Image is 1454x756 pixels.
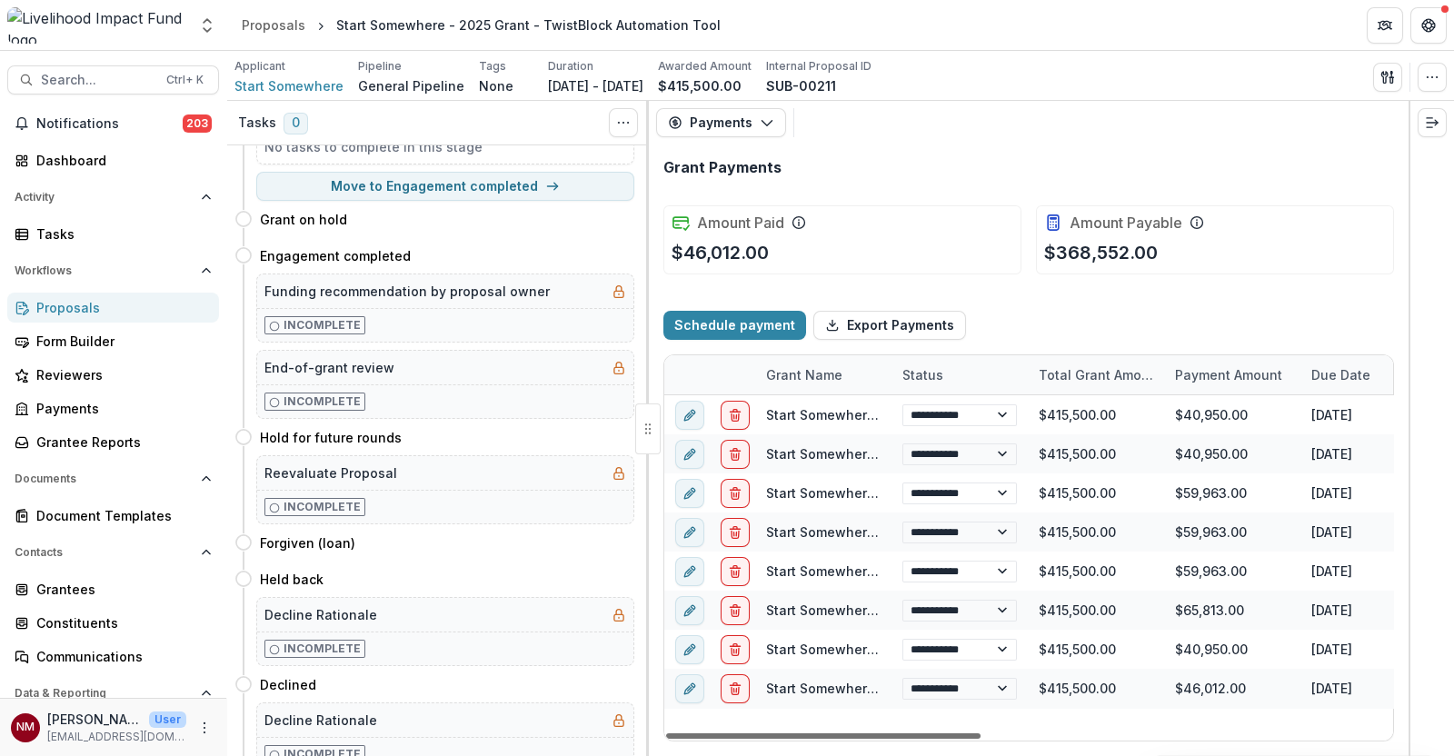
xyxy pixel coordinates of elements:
[891,355,1028,394] div: Status
[149,711,186,728] p: User
[36,116,183,132] span: Notifications
[234,12,313,38] a: Proposals
[766,563,1150,579] a: Start Somewhere - 2025 Grant - TwistBlock Automation Tool
[260,675,316,694] h4: Declined
[260,533,355,552] h4: Forgiven (loan)
[16,721,35,733] div: Njeri Muthuri
[755,355,891,394] div: Grant Name
[7,326,219,356] a: Form Builder
[264,137,626,156] h5: No tasks to complete in this stage
[675,479,704,508] button: edit
[1028,512,1164,552] div: $415,500.00
[7,464,219,493] button: Open Documents
[675,596,704,625] button: edit
[548,76,643,95] p: [DATE] - [DATE]
[1028,355,1164,394] div: Total Grant Amount
[766,524,1150,540] a: Start Somewhere - 2025 Grant - TwistBlock Automation Tool
[1164,355,1300,394] div: Payment Amount
[675,557,704,586] button: edit
[1028,473,1164,512] div: $415,500.00
[721,557,750,586] button: delete
[260,428,402,447] h4: Hold for future rounds
[7,256,219,285] button: Open Workflows
[264,282,550,301] h5: Funding recommendation by proposal owner
[234,76,344,95] a: Start Somewhere
[1418,108,1447,137] button: Expand right
[766,407,1150,423] a: Start Somewhere - 2025 Grant - TwistBlock Automation Tool
[36,224,204,244] div: Tasks
[1164,395,1300,434] div: $40,950.00
[284,113,308,134] span: 0
[41,73,155,88] span: Search...
[721,674,750,703] button: delete
[284,393,361,410] p: Incomplete
[7,538,219,567] button: Open Contacts
[7,642,219,671] a: Communications
[1300,552,1437,591] div: [DATE]
[7,427,219,457] a: Grantee Reports
[183,114,212,133] span: 203
[234,58,285,75] p: Applicant
[766,446,1150,462] a: Start Somewhere - 2025 Grant - TwistBlock Automation Tool
[1164,434,1300,473] div: $40,950.00
[675,440,704,469] button: edit
[163,70,207,90] div: Ctrl + K
[721,479,750,508] button: delete
[47,710,142,729] p: [PERSON_NAME]
[766,58,871,75] p: Internal Proposal ID
[1028,591,1164,630] div: $415,500.00
[675,635,704,664] button: edit
[36,613,204,632] div: Constituents
[1028,434,1164,473] div: $415,500.00
[7,393,219,423] a: Payments
[1300,473,1437,512] div: [DATE]
[7,679,219,708] button: Open Data & Reporting
[479,58,506,75] p: Tags
[1300,365,1381,384] div: Due Date
[7,608,219,638] a: Constituents
[721,596,750,625] button: delete
[766,681,1150,696] a: Start Somewhere - 2025 Grant - TwistBlock Automation Tool
[36,332,204,351] div: Form Builder
[721,401,750,430] button: delete
[479,76,513,95] p: None
[36,151,204,170] div: Dashboard
[336,15,721,35] div: Start Somewhere - 2025 Grant - TwistBlock Automation Tool
[47,729,186,745] p: [EMAIL_ADDRESS][DOMAIN_NAME]
[1028,395,1164,434] div: $415,500.00
[256,172,634,201] button: Move to Engagement completed
[1300,355,1437,394] div: Due Date
[7,501,219,531] a: Document Templates
[260,570,324,589] h4: Held back
[7,183,219,212] button: Open Activity
[1300,591,1437,630] div: [DATE]
[1300,434,1437,473] div: [DATE]
[1164,512,1300,552] div: $59,963.00
[766,602,1150,618] a: Start Somewhere - 2025 Grant - TwistBlock Automation Tool
[1164,591,1300,630] div: $65,813.00
[358,58,402,75] p: Pipeline
[656,108,786,137] button: Payments
[358,76,464,95] p: General Pipeline
[36,399,204,418] div: Payments
[1300,395,1437,434] div: [DATE]
[891,365,954,384] div: Status
[548,58,593,75] p: Duration
[260,210,347,229] h4: Grant on hold
[194,7,220,44] button: Open entity switcher
[284,499,361,515] p: Incomplete
[1164,365,1293,384] div: Payment Amount
[766,76,836,95] p: SUB-00211
[813,311,966,340] button: Export Payments
[264,463,397,482] h5: Reevaluate Proposal
[7,219,219,249] a: Tasks
[36,647,204,666] div: Communications
[1164,552,1300,591] div: $59,963.00
[15,687,194,700] span: Data & Reporting
[260,246,411,265] h4: Engagement completed
[721,518,750,547] button: delete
